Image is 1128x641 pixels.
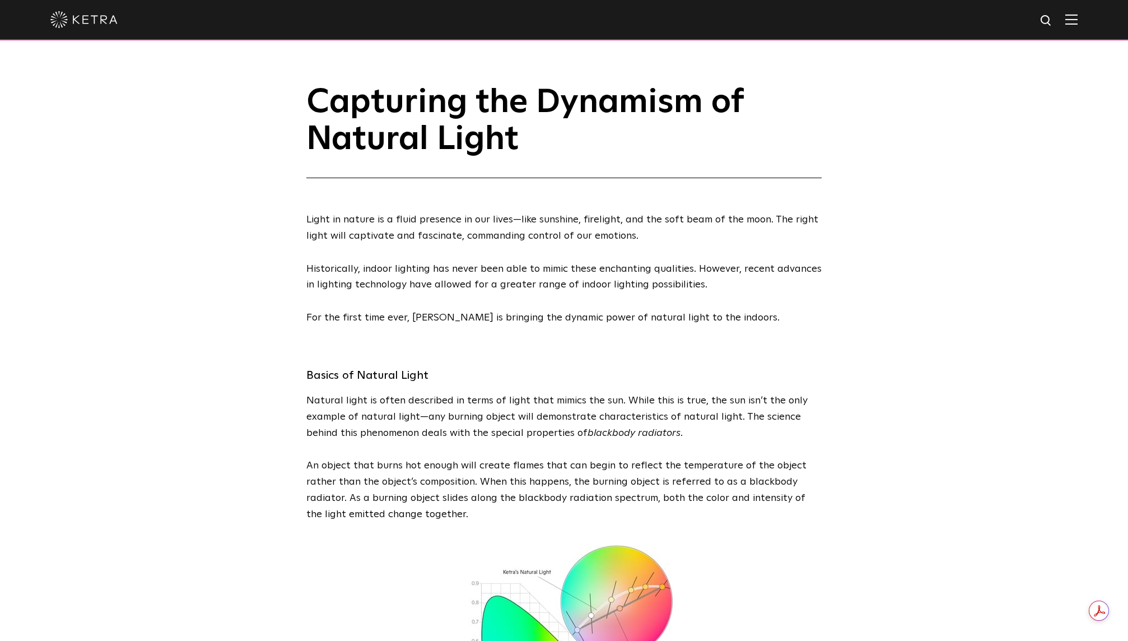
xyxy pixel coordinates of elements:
[588,428,680,438] i: blackbody radiators
[1040,14,1054,28] img: search icon
[306,365,822,385] h3: Basics of Natural Light
[306,310,822,326] p: For the first time ever, [PERSON_NAME] is bringing the dynamic power of natural light to the indo...
[306,261,822,294] p: Historically, indoor lighting has never been able to mimic these enchanting qualities. However, r...
[306,84,822,178] h1: Capturing the Dynamism of Natural Light
[306,458,822,522] p: An object that burns hot enough will create flames that can begin to reflect the temperature of t...
[50,11,118,28] img: ketra-logo-2019-white
[306,393,822,441] p: Natural light is often described in terms of light that mimics the sun. While this is true, the s...
[306,212,822,244] p: Light in nature is a fluid presence in our lives—like sunshine, firelight, and the soft beam of t...
[1065,14,1078,25] img: Hamburger%20Nav.svg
